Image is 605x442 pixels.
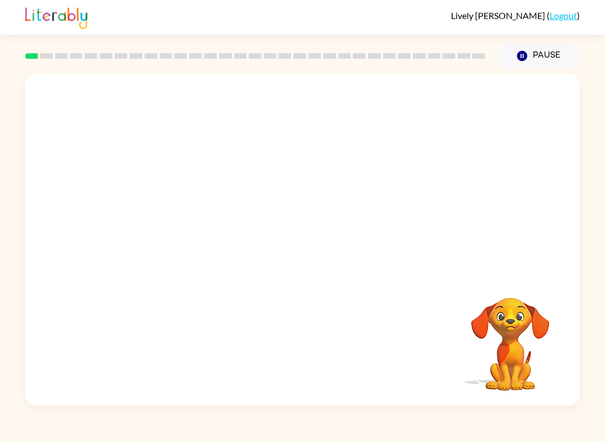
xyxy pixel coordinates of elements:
[550,10,577,21] a: Logout
[454,280,566,392] video: Your browser must support playing .mp4 files to use Literably. Please try using another browser.
[451,10,580,21] div: ( )
[451,10,547,21] span: Lively [PERSON_NAME]
[25,4,87,29] img: Literably
[499,43,580,69] button: Pause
